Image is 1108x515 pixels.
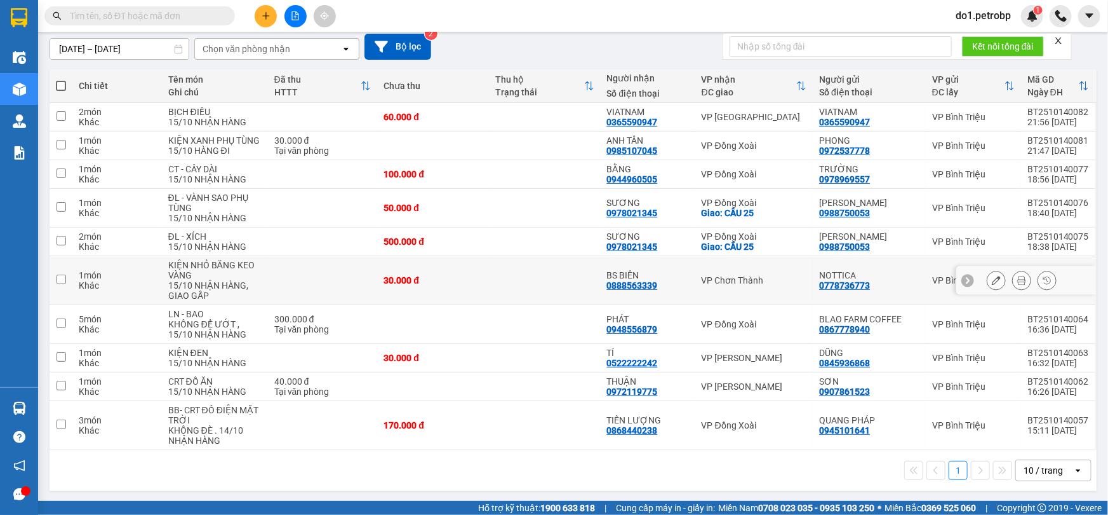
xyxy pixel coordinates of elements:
div: 1 món [79,135,156,146]
span: do1.petrobp [945,8,1021,24]
button: aim [314,5,336,27]
div: BB- CRT ĐỒ ĐIỆN MẶT TRỜI [168,405,262,425]
div: Khác [79,174,156,184]
div: 0944960505 [607,174,658,184]
div: 18:56 [DATE] [1027,174,1089,184]
div: SƠN [819,376,919,387]
span: ⚪️ [878,505,881,511]
div: 0945101641 [819,425,870,436]
div: 0972537778 [819,146,870,156]
div: 0988750053 [819,242,870,252]
div: Trạng thái [495,87,584,97]
span: Kết nối tổng đài [972,39,1034,53]
div: 30.000 đ [384,275,483,285]
div: 10 / trang [1024,464,1063,477]
div: Chi tiết [79,81,156,91]
div: KIỆN ĐEN [168,348,262,358]
div: 40.000 đ [274,376,371,387]
div: THÚY KIỀU [819,198,919,208]
div: VP Đồng Xoài [702,198,807,208]
th: Toggle SortBy [926,69,1021,103]
div: Ghi chú [168,87,262,97]
div: BT2510140082 [1027,107,1089,117]
div: Khác [79,117,156,127]
button: 1 [949,461,968,480]
div: 15:11 [DATE] [1027,425,1089,436]
div: Giao: CẦU 25 [702,242,807,252]
div: 15/10 NHẬN HÀNG [168,117,262,127]
div: Khác [79,324,156,334]
div: ANH TÂN [607,135,689,146]
div: 15/10 NHẬN HÀNG [168,387,262,397]
div: Khác [79,425,156,436]
button: caret-down [1078,5,1100,27]
img: logo-vxr [11,8,27,27]
div: 0365590947 [819,117,870,127]
div: ĐC giao [702,87,797,97]
div: VP [GEOGRAPHIC_DATA] [702,112,807,122]
div: 0365590947 [607,117,658,127]
span: 1 [1036,6,1040,15]
div: Số điện thoại [819,87,919,97]
div: VP Bình Triệu [932,353,1015,363]
div: 0978969557 [819,174,870,184]
strong: 0369 525 060 [921,503,976,513]
div: 1 món [79,198,156,208]
div: SƯƠNG [607,198,689,208]
div: 21:56 [DATE] [1027,117,1089,127]
div: 15/10 HÀNG ĐI [168,146,262,156]
div: ĐL - XÍCH [168,231,262,242]
div: 21:47 [DATE] [1027,146,1089,156]
div: VP Đồng Xoài [702,169,807,179]
div: ĐL - VÀNH SAO PHỤ TÙNG [168,193,262,213]
span: Miền Bắc [884,501,976,515]
div: PHÁT [607,314,689,324]
div: Khác [79,146,156,156]
div: VIATNAM [607,107,689,117]
div: VP Đồng Xoài [702,231,807,242]
div: 1 món [79,270,156,280]
button: Bộ lọc [364,34,431,60]
div: VIATNAM [819,107,919,117]
span: copyright [1038,504,1046,512]
div: 15/10 NHẬN HÀNG [168,213,262,223]
div: KHÔNG ĐỂ ƯỚT , 15/10 NHẬN HÀNG [168,319,262,340]
div: Đã thu [274,74,361,85]
div: BT2510140057 [1027,415,1089,425]
span: | [604,501,606,515]
div: 0867778940 [819,324,870,334]
div: KIỆN XANH PHỤ TÙNG [168,135,262,146]
div: 15/10 NHẬN HÀNG [168,358,262,368]
span: close [1054,36,1063,45]
div: ĐC lấy [932,87,1005,97]
div: 170.000 đ [384,420,483,430]
img: warehouse-icon [13,83,26,96]
sup: 1 [1034,6,1043,15]
svg: open [1073,465,1083,476]
div: 15/10 NHẬN HÀNG [168,242,262,252]
div: 0972119775 [607,387,658,397]
div: Người gửi [819,74,919,85]
div: VP Bình Triệu [932,141,1015,151]
div: NOTTICA [819,270,919,280]
div: Tên món [168,74,262,85]
div: BT2510140081 [1027,135,1089,146]
img: icon-new-feature [1027,10,1038,22]
input: Tìm tên, số ĐT hoặc mã đơn [70,9,220,23]
div: BS BIÊN [607,270,689,280]
span: Miền Nam [718,501,874,515]
div: VP Bình Triệu [932,203,1015,213]
div: VP nhận [702,74,797,85]
div: VP gửi [932,74,1005,85]
strong: 1900 633 818 [540,503,595,513]
div: TIẾN LƯỢNG [607,415,689,425]
div: 0845936868 [819,358,870,368]
span: question-circle [13,431,25,443]
div: BT2510140063 [1027,348,1089,358]
div: Thu hộ [495,74,584,85]
div: VP Bình Triệu [932,237,1015,247]
th: Toggle SortBy [268,69,378,103]
div: 100.000 đ [384,169,483,179]
div: 300.000 đ [274,314,371,324]
div: 16:26 [DATE] [1027,387,1089,397]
